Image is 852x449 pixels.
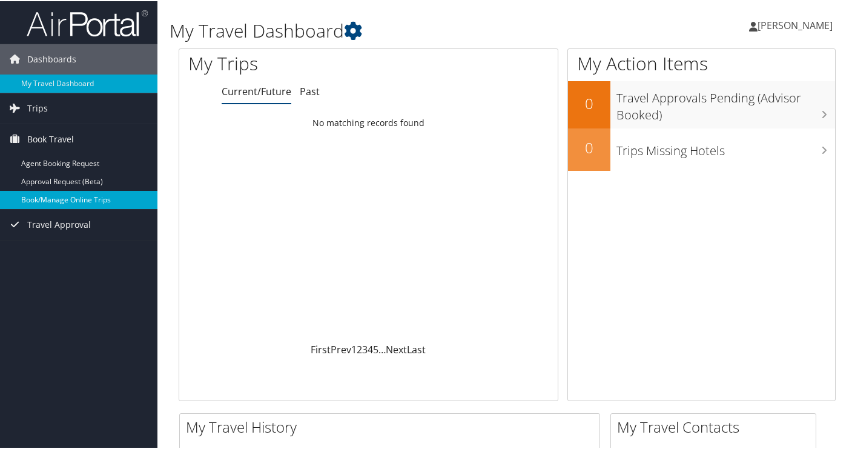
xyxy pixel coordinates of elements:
a: First [311,342,331,355]
h3: Trips Missing Hotels [616,135,835,158]
a: Next [386,342,407,355]
h2: 0 [568,92,610,113]
a: [PERSON_NAME] [749,6,845,42]
span: [PERSON_NAME] [758,18,833,31]
a: 2 [357,342,362,355]
h2: 0 [568,136,610,157]
a: 0Trips Missing Hotels [568,127,835,170]
h3: Travel Approvals Pending (Advisor Booked) [616,82,835,122]
a: 1 [351,342,357,355]
span: Dashboards [27,43,76,73]
span: … [378,342,386,355]
a: 3 [362,342,368,355]
a: Past [300,84,320,97]
span: Travel Approval [27,208,91,239]
td: No matching records found [179,111,558,133]
a: 4 [368,342,373,355]
img: airportal-logo.png [27,8,148,36]
a: 5 [373,342,378,355]
a: 0Travel Approvals Pending (Advisor Booked) [568,80,835,127]
a: Current/Future [222,84,291,97]
span: Book Travel [27,123,74,153]
span: Trips [27,92,48,122]
h2: My Travel History [186,416,599,436]
h2: My Travel Contacts [617,416,816,436]
h1: My Action Items [568,50,835,75]
a: Prev [331,342,351,355]
h1: My Travel Dashboard [170,17,619,42]
h1: My Trips [188,50,391,75]
a: Last [407,342,426,355]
